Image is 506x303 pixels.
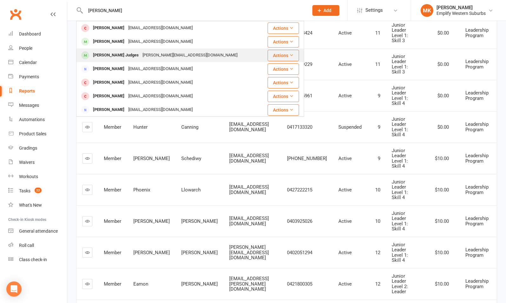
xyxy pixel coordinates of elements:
[8,70,67,84] a: Payments
[287,124,312,130] span: 0417133320
[435,250,449,255] span: $10.00
[104,124,121,130] span: Member
[133,124,148,130] span: Hunter
[133,187,150,193] span: Phoenix
[435,281,449,287] span: $10.00
[392,148,408,169] span: Junior Leader Level 1: Skill 4
[8,224,67,238] a: General attendance kiosk mode
[229,216,269,227] span: [EMAIL_ADDRESS][DOMAIN_NAME]
[436,10,486,16] div: Emplify Western Suburbs
[268,23,299,34] button: Actions
[6,281,22,297] div: Open Intercom Messenger
[338,61,352,67] span: Active
[287,218,312,224] span: 0403925026
[375,218,380,224] span: 10
[91,23,126,33] div: [PERSON_NAME]
[19,160,35,165] div: Waivers
[19,243,34,248] div: Roll call
[465,216,489,227] span: Leadership Program
[287,156,327,161] span: [PHONE_NUMBER]
[181,218,218,224] span: [PERSON_NAME]
[181,124,198,130] span: Canning
[133,250,170,255] span: [PERSON_NAME]
[35,188,42,193] span: 22
[338,156,352,161] span: Active
[8,113,67,127] a: Automations
[8,27,67,41] a: Dashboard
[287,30,312,36] span: 0419943424
[465,184,489,195] span: Leadership Program
[268,63,299,75] button: Actions
[141,51,239,60] div: [PERSON_NAME][EMAIL_ADDRESS][DOMAIN_NAME]
[8,55,67,70] a: Calendar
[465,247,489,258] span: Leadership Program
[126,92,195,101] div: [EMAIL_ADDRESS][DOMAIN_NAME]
[392,85,408,106] span: Junior Leader Level 1: Skill 4
[104,156,121,161] span: Member
[378,156,380,161] span: 9
[83,6,304,15] input: Search...
[338,187,352,193] span: Active
[19,31,41,36] div: Dashboard
[375,281,380,287] span: 12
[8,238,67,253] a: Roll call
[435,156,449,161] span: $10.00
[338,250,352,255] span: Active
[268,91,299,102] button: Actions
[323,8,331,13] span: Add
[229,276,269,292] span: [EMAIL_ADDRESS][PERSON_NAME][DOMAIN_NAME]
[338,93,352,99] span: Active
[126,105,195,114] div: [EMAIL_ADDRESS][DOMAIN_NAME]
[268,77,299,88] button: Actions
[378,93,380,99] span: 9
[8,127,67,141] a: Product Sales
[8,198,67,212] a: What's New
[181,250,218,255] span: [PERSON_NAME]
[133,281,148,287] span: Eamon
[392,179,408,201] span: Junior Leader Level 1: Skill 4
[19,46,32,51] div: People
[392,210,408,232] span: Junior Leader Level 1: Skill 4
[8,170,67,184] a: Workouts
[8,155,67,170] a: Waivers
[104,218,121,224] span: Member
[8,84,67,98] a: Reports
[229,121,269,132] span: [EMAIL_ADDRESS][DOMAIN_NAME]
[19,117,45,122] div: Automations
[126,64,195,74] div: [EMAIL_ADDRESS][DOMAIN_NAME]
[392,116,408,138] span: Junior Leader Level 1: Skill 4
[268,104,299,116] button: Actions
[375,30,380,36] span: 11
[91,51,141,60] div: [PERSON_NAME] Judges
[365,3,383,17] span: Settings
[268,36,299,48] button: Actions
[287,281,312,287] span: 0421800305
[465,90,489,101] span: Leadership Program
[19,131,46,136] div: Product Sales
[19,103,39,108] div: Messages
[392,22,408,44] span: Junior Leader Level 1: Skill 3
[104,187,121,193] span: Member
[229,184,269,195] span: [EMAIL_ADDRESS][DOMAIN_NAME]
[19,74,39,79] div: Payments
[229,244,269,261] span: [PERSON_NAME][EMAIL_ADDRESS][DOMAIN_NAME]
[126,78,195,87] div: [EMAIL_ADDRESS][DOMAIN_NAME]
[181,156,201,161] span: Schediwy
[126,23,195,33] div: [EMAIL_ADDRESS][DOMAIN_NAME]
[19,174,38,179] div: Workouts
[465,153,489,164] span: Leadership Program
[465,59,489,70] span: Leadership Program
[19,188,30,193] div: Tasks
[465,278,489,289] span: Leadership Program
[338,281,352,287] span: Active
[19,229,58,234] div: General attendance
[91,92,126,101] div: [PERSON_NAME]
[375,187,380,193] span: 10
[421,4,433,17] div: MK
[8,6,23,22] a: Clubworx
[287,187,312,193] span: 0427222215
[91,105,126,114] div: [PERSON_NAME]
[378,124,380,130] span: 9
[437,124,449,130] span: $0.00
[19,257,47,262] div: Class check-in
